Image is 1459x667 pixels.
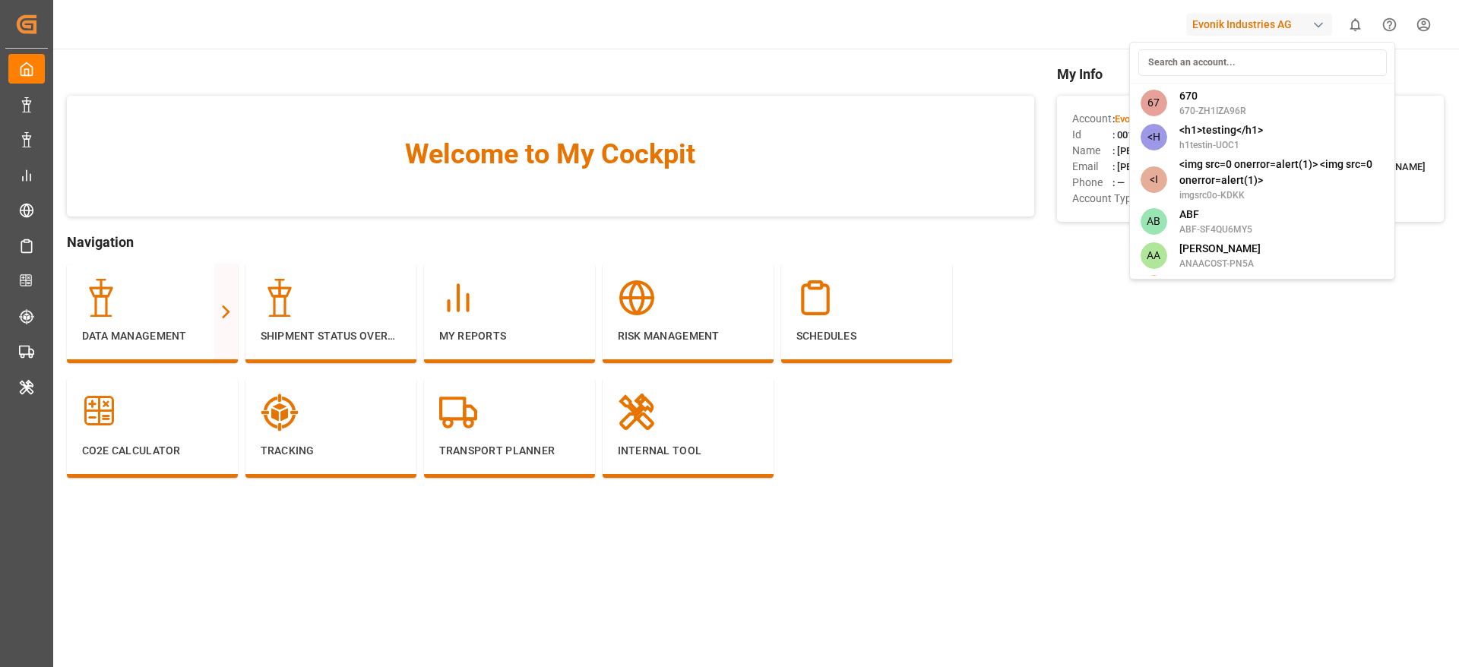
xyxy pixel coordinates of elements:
[1179,138,1263,152] span: h1testin-UOC1
[1138,49,1387,76] input: Search an account...
[1141,208,1167,235] span: AB
[1179,188,1385,202] span: imgsrc0o-KDKK
[1179,223,1252,236] span: ABF-SF4QU6MY5
[1141,166,1167,193] span: <I
[1179,104,1246,118] span: 670-ZH1IZA96R
[1141,242,1167,269] span: AA
[1179,241,1261,257] span: [PERSON_NAME]
[1141,90,1167,116] span: 67
[1179,88,1246,104] span: 670
[1141,275,1167,302] span: AA
[1179,207,1252,223] span: ABF
[1141,124,1167,150] span: <H
[1179,156,1385,188] span: <img src=0 onerror=alert(1)> <img src=0 onerror=alert(1)>
[1179,257,1261,270] span: ANAACOST-PN5A
[1179,122,1263,138] span: <h1>testing</h1>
